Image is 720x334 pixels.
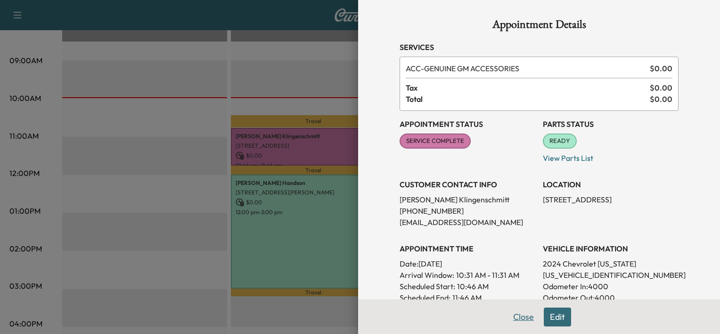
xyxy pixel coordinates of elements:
[400,194,535,205] p: [PERSON_NAME] Klingenschmitt
[400,243,535,254] h3: APPOINTMENT TIME
[457,281,489,292] p: 10:46 AM
[400,258,535,269] p: Date: [DATE]
[400,205,535,217] p: [PHONE_NUMBER]
[400,281,455,292] p: Scheduled Start:
[507,308,540,326] button: Close
[406,82,650,93] span: Tax
[400,118,535,130] h3: Appointment Status
[452,292,482,303] p: 11:46 AM
[400,19,679,34] h1: Appointment Details
[650,93,672,105] span: $ 0.00
[400,179,535,190] h3: CUSTOMER CONTACT INFO
[543,194,679,205] p: [STREET_ADDRESS]
[406,63,646,74] span: GENUINE GM ACCESSORIES
[544,136,576,146] span: READY
[400,217,535,228] p: [EMAIL_ADDRESS][DOMAIN_NAME]
[650,63,672,74] span: $ 0.00
[543,281,679,292] p: Odometer In: 4000
[544,308,571,326] button: Edit
[400,269,535,281] p: Arrival Window:
[401,136,470,146] span: SERVICE COMPLETE
[650,82,672,93] span: $ 0.00
[456,269,519,281] span: 10:31 AM - 11:31 AM
[543,269,679,281] p: [US_VEHICLE_IDENTIFICATION_NUMBER]
[406,93,650,105] span: Total
[543,149,679,164] p: View Parts List
[543,292,679,303] p: Odometer Out: 4000
[543,118,679,130] h3: Parts Status
[543,243,679,254] h3: VEHICLE INFORMATION
[400,42,679,53] h3: Services
[543,179,679,190] h3: LOCATION
[400,292,450,303] p: Scheduled End:
[543,258,679,269] p: 2024 Chevrolet [US_STATE]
